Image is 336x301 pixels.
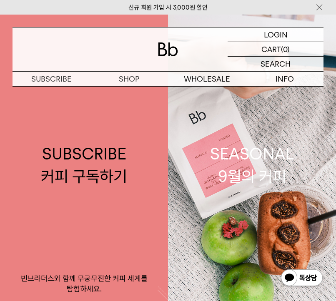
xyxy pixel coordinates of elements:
p: CART [261,42,281,56]
a: CART (0) [228,42,323,57]
p: LOGIN [264,27,288,42]
div: SEASONAL 9월의 커피 [210,143,294,187]
p: WHOLESALE [168,72,246,86]
a: 신규 회원 가입 시 3,000원 할인 [128,4,208,11]
a: SHOP [90,72,168,86]
a: LOGIN [228,27,323,42]
img: 로고 [158,42,178,56]
a: SUBSCRIBE [13,72,90,86]
img: 카카오톡 채널 1:1 채팅 버튼 [280,269,323,289]
div: SUBSCRIBE 커피 구독하기 [41,143,127,187]
p: SEARCH [261,57,291,71]
p: (0) [281,42,290,56]
p: INFO [246,72,324,86]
